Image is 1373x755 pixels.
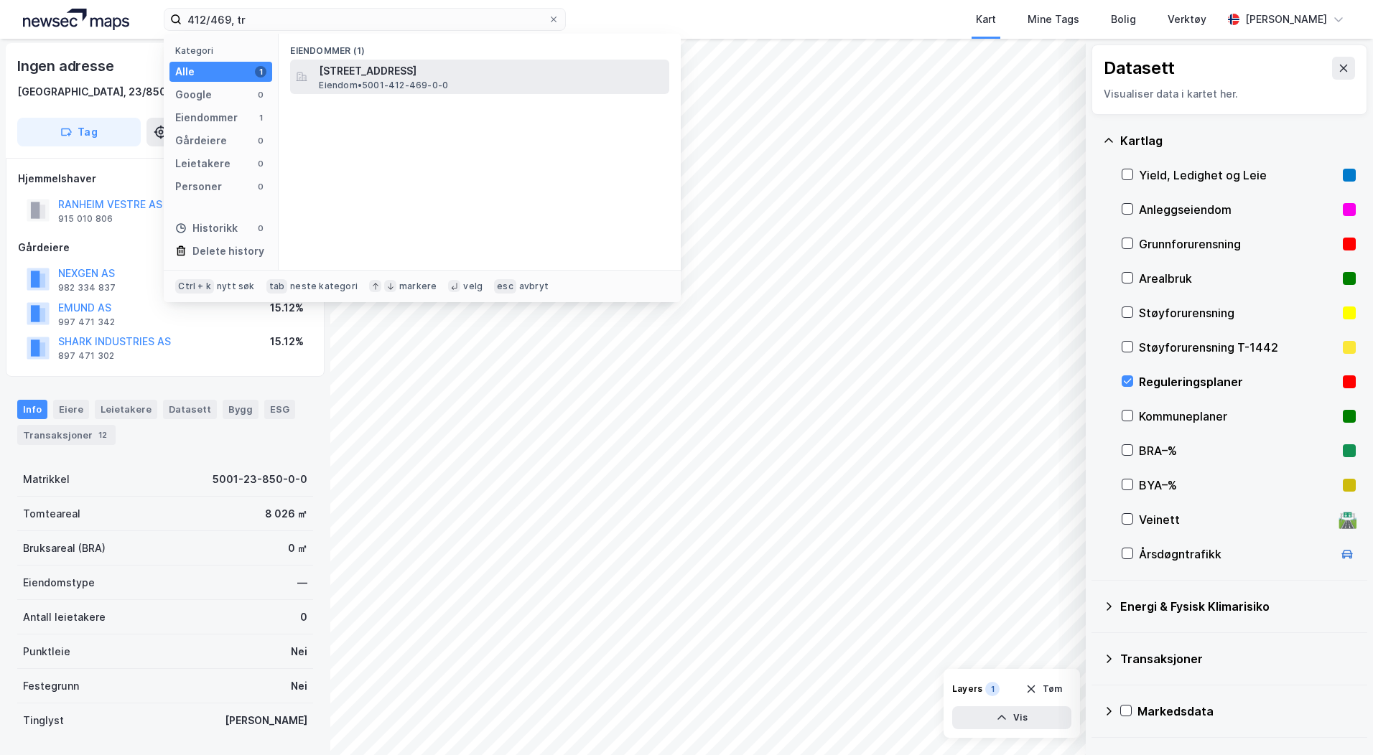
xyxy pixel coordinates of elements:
div: Årsdøgntrafikk [1139,545,1333,563]
div: 0 [255,135,266,146]
div: Gårdeiere [175,132,227,149]
div: Eiendomstype [23,574,95,591]
div: 997 471 342 [58,316,115,328]
div: Info [17,400,47,418]
div: nytt søk [217,281,255,292]
div: 8 026 ㎡ [265,505,307,522]
div: 0 [255,181,266,192]
div: Bruksareal (BRA) [23,540,106,557]
input: Søk på adresse, matrikkel, gårdeiere, leietakere eller personer [182,9,548,30]
div: Verktøy [1168,11,1206,28]
div: Alle [175,63,195,80]
div: Grunnforurensning [1139,235,1337,253]
div: Historikk [175,220,238,237]
div: neste kategori [290,281,358,292]
div: Støyforurensning T-1442 [1139,339,1337,356]
div: Kartlag [1120,132,1356,149]
div: Mine Tags [1028,11,1079,28]
button: Tag [17,118,141,146]
div: markere [399,281,437,292]
div: BRA–% [1139,442,1337,459]
div: Leietakere [95,400,157,418]
button: Vis [952,706,1071,729]
div: Bolig [1111,11,1136,28]
div: Veinett [1139,511,1333,528]
div: Delete history [192,243,264,260]
div: Kontrollprogram for chat [1301,686,1373,755]
div: Nei [291,677,307,695]
div: 0 [300,609,307,626]
div: tab [266,279,288,294]
div: Reguleringsplaner [1139,373,1337,390]
div: Matrikkel [23,471,70,488]
div: 1 [985,682,1000,696]
div: Eiendommer [175,109,238,126]
button: Tøm [1016,677,1071,700]
div: 0 [255,222,266,234]
div: 15.12% [270,333,304,350]
div: 5001-23-850-0-0 [213,471,307,488]
div: Visualiser data i kartet her. [1104,85,1355,103]
div: 915 010 806 [58,213,113,225]
div: velg [463,281,483,292]
div: Datasett [1104,57,1175,80]
div: [PERSON_NAME] [225,712,307,729]
div: 0 ㎡ [288,540,307,557]
div: Tomteareal [23,505,80,522]
div: Personer [175,178,222,195]
span: Eiendom • 5001-412-469-0-0 [319,80,448,91]
div: Layers [952,683,982,695]
div: Markedsdata [1137,703,1356,720]
div: Nei [291,643,307,660]
div: avbryt [519,281,549,292]
div: Kategori [175,45,272,56]
div: [GEOGRAPHIC_DATA], 23/850 [17,83,167,100]
div: 1 [255,66,266,78]
div: Transaksjoner [17,425,116,445]
div: Google [175,86,212,103]
div: 0 [255,158,266,169]
img: logo.a4113a55bc3d86da70a041830d287a7e.svg [23,9,129,30]
div: 15.12% [270,299,304,316]
div: [PERSON_NAME] [1245,11,1327,28]
div: Arealbruk [1139,270,1337,287]
div: ESG [264,400,295,418]
div: Ctrl + k [175,279,214,294]
div: — [297,574,307,591]
div: Gårdeiere [18,239,312,256]
div: 1 [255,112,266,123]
div: Energi & Fysisk Klimarisiko [1120,598,1356,615]
div: 12 [96,428,110,442]
iframe: Chat Widget [1301,686,1373,755]
div: 🛣️ [1338,510,1357,529]
div: Ingen adresse [17,55,116,78]
div: Leietakere [175,155,231,172]
div: 0 [255,89,266,100]
div: Kommuneplaner [1139,408,1337,425]
div: Bygg [223,400,259,418]
div: Støyforurensning [1139,304,1337,322]
span: [STREET_ADDRESS] [319,62,664,80]
div: Transaksjoner [1120,650,1356,667]
div: Datasett [163,400,217,418]
div: Eiendommer (1) [279,34,681,60]
div: Yield, Ledighet og Leie [1139,167,1337,184]
div: Anleggseiendom [1139,201,1337,218]
div: Festegrunn [23,677,79,695]
div: esc [494,279,516,294]
div: Kart [976,11,996,28]
div: Antall leietakere [23,609,106,626]
div: BYA–% [1139,477,1337,494]
div: 897 471 302 [58,350,114,362]
div: Hjemmelshaver [18,170,312,187]
div: Punktleie [23,643,70,660]
div: Eiere [53,400,89,418]
div: 982 334 837 [58,282,116,294]
div: Tinglyst [23,712,64,729]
